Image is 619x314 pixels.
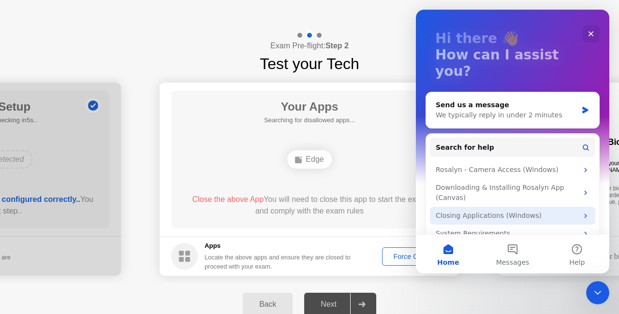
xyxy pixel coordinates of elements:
[192,195,264,203] span: Close the above App
[205,241,351,251] h5: Apps
[205,253,351,271] div: Locate the above apps and ensure they are closed to proceed with your exam.
[385,253,444,260] div: Force Close...
[264,115,355,125] h5: Searching for disallowed apps...
[246,300,290,309] div: Back
[260,52,359,75] h1: Test your Tech
[307,300,350,309] div: Next
[416,10,609,273] iframe: Intercom live chat
[185,194,434,217] div: You will need to close this app to start the exam and comply with the exam rules
[586,281,609,304] iframe: Intercom live chat
[270,40,349,52] h4: Exam Pre-flight:
[382,247,448,266] button: Force Close...
[264,98,355,115] h1: Your Apps
[325,42,349,50] b: Step 2
[287,150,331,169] div: Edge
